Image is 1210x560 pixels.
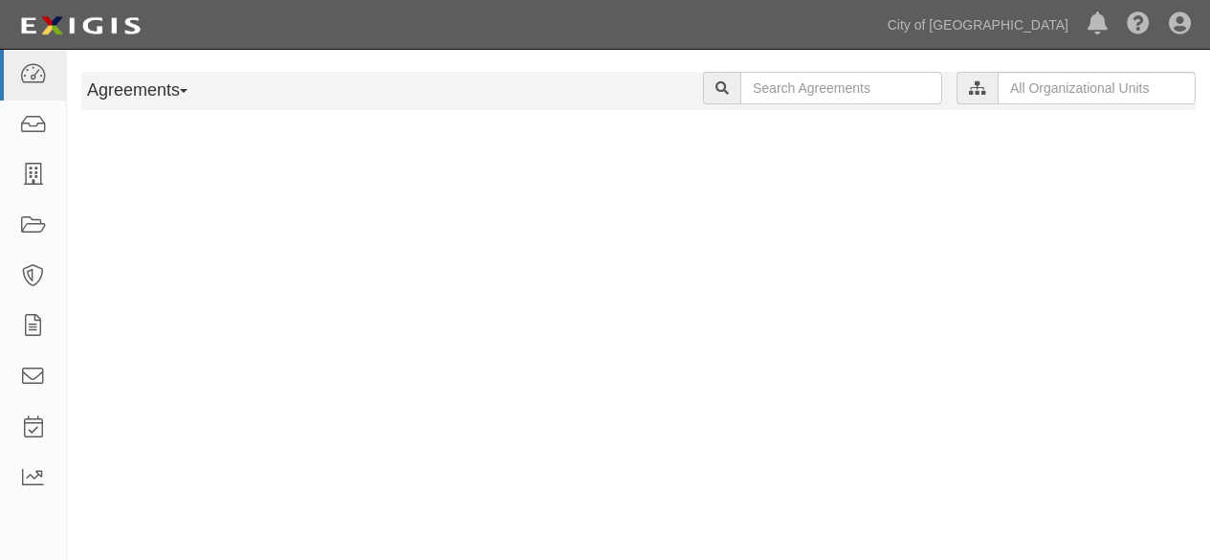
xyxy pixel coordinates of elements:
[1127,13,1150,36] i: Help Center - Complianz
[81,72,225,110] button: Agreements
[740,72,942,104] input: Search Agreements
[14,9,146,43] img: logo-5460c22ac91f19d4615b14bd174203de0afe785f0fc80cf4dbbc73dc1793850b.png
[998,72,1196,104] input: All Organizational Units
[878,6,1078,44] a: City of [GEOGRAPHIC_DATA]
